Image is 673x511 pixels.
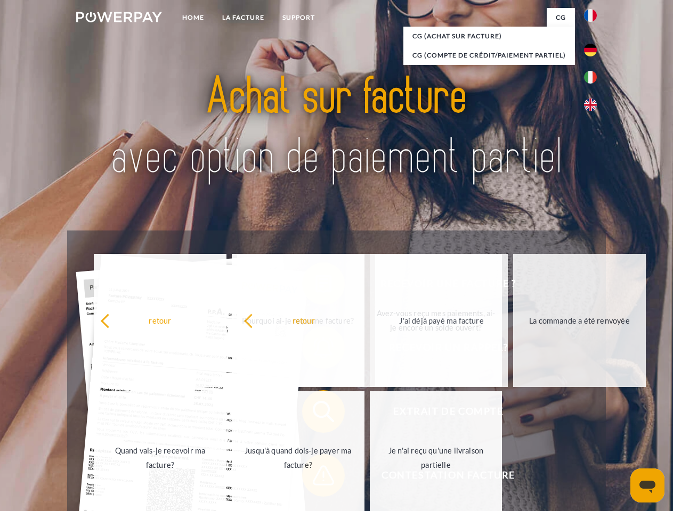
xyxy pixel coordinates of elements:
div: La commande a été renvoyée [520,313,639,327]
div: J'ai déjà payé ma facture [382,313,501,327]
a: Home [173,8,213,27]
a: CG (Compte de crédit/paiement partiel) [403,46,575,65]
img: en [584,98,597,111]
img: title-powerpay_fr.svg [102,51,571,204]
div: Jusqu'à quand dois-je payer ma facture? [238,443,358,472]
a: CG [547,8,575,27]
div: Je n'ai reçu qu'une livraison partielle [376,443,496,472]
img: it [584,71,597,84]
img: fr [584,9,597,22]
div: Quand vais-je recevoir ma facture? [100,443,220,472]
a: CG (achat sur facture) [403,27,575,46]
div: retour [244,313,363,327]
a: LA FACTURE [213,8,273,27]
div: retour [100,313,220,327]
iframe: Bouton de lancement de la fenêtre de messagerie [630,468,664,502]
img: logo-powerpay-white.svg [76,12,162,22]
a: Support [273,8,324,27]
img: de [584,44,597,56]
